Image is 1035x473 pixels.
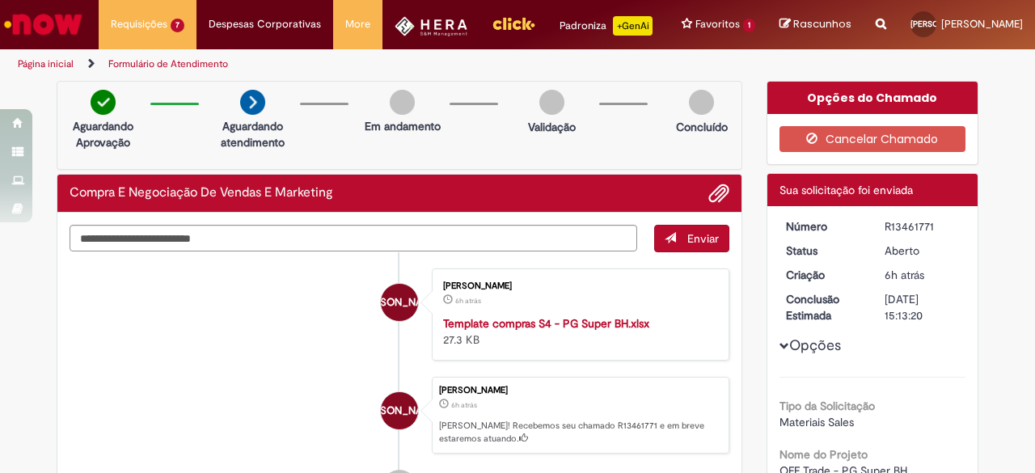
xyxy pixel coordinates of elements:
img: click_logo_yellow_360x200.png [492,11,535,36]
img: check-circle-green.png [91,90,116,115]
span: Materiais Sales [779,415,854,429]
span: 6h atrás [451,400,477,410]
img: img-circle-grey.png [390,90,415,115]
b: Nome do Projeto [779,447,868,462]
ul: Trilhas de página [12,49,678,79]
span: [PERSON_NAME] [941,17,1023,31]
div: Aberto [885,243,960,259]
p: Validação [528,119,576,135]
span: 1 [743,19,755,32]
div: [DATE] 15:13:20 [885,291,960,323]
a: Rascunhos [779,17,851,32]
div: Padroniza [560,16,653,36]
span: [PERSON_NAME] [910,19,974,29]
p: Em andamento [365,118,441,134]
div: 27.3 KB [443,315,712,348]
a: Template compras S4 - PG Super BH.xlsx [443,316,649,331]
p: +GenAi [613,16,653,36]
span: 7 [171,19,184,32]
button: Adicionar anexos [708,183,729,204]
span: Requisições [111,16,167,32]
span: Enviar [687,231,719,246]
span: 6h atrás [885,268,924,282]
div: Julia Ribeiro de Oliveira [381,284,418,321]
div: R13461771 [885,218,960,234]
div: [PERSON_NAME] [443,281,712,291]
p: [PERSON_NAME]! Recebemos seu chamado R13461771 e em breve estaremos atuando. [439,420,720,445]
span: Sua solicitação foi enviada [779,183,913,197]
img: img-circle-grey.png [539,90,564,115]
img: ServiceNow [2,8,85,40]
b: Tipo da Solicitação [779,399,875,413]
button: Cancelar Chamado [779,126,966,152]
span: 6h atrás [455,296,481,306]
p: Concluído [676,119,728,135]
dt: Conclusão Estimada [774,291,873,323]
h2: Compra E Negociação De Vendas E Marketing Histórico de tíquete [70,186,333,201]
span: More [345,16,370,32]
dt: Número [774,218,873,234]
div: Julia Ribeiro de Oliveira [381,392,418,429]
span: Despesas Corporativas [209,16,321,32]
div: 29/08/2025 11:13:13 [885,267,960,283]
span: Favoritos [695,16,740,32]
span: [PERSON_NAME] [358,283,440,322]
p: Aguardando Aprovação [64,118,142,150]
time: 29/08/2025 11:13:48 [455,296,481,306]
img: img-circle-grey.png [689,90,714,115]
div: [PERSON_NAME] [439,386,720,395]
a: Formulário de Atendimento [108,57,228,70]
img: arrow-next.png [240,90,265,115]
div: Opções do Chamado [767,82,978,114]
li: Julia Ribeiro de Oliveira [70,377,729,454]
span: Rascunhos [793,16,851,32]
time: 29/08/2025 11:13:13 [451,400,477,410]
dt: Status [774,243,873,259]
button: Enviar [654,225,729,252]
textarea: Digite sua mensagem aqui... [70,225,637,251]
p: Aguardando atendimento [213,118,292,150]
img: HeraLogo.png [395,16,468,36]
dt: Criação [774,267,873,283]
span: [PERSON_NAME] [358,391,440,430]
a: Página inicial [18,57,74,70]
